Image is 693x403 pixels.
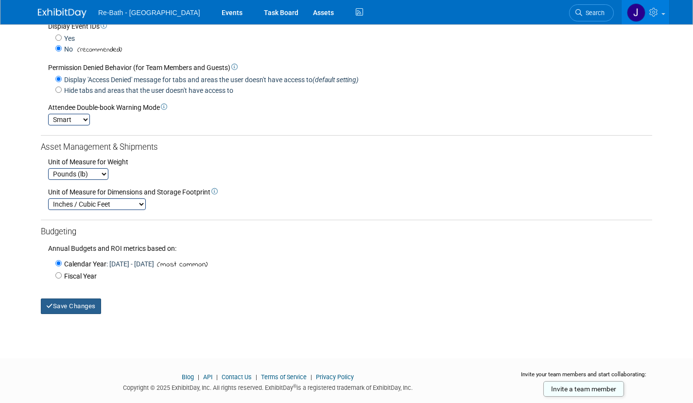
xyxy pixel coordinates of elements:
[512,370,655,385] div: Invite your team members and start collaborating:
[48,103,652,112] div: Attendee Double-book Warning Mode
[312,76,359,84] i: (default setting)
[62,44,73,54] label: No
[48,157,652,167] div: Unit of Measure for Weight
[154,259,208,270] span: (most common)
[98,9,200,17] span: Re-Bath - [GEOGRAPHIC_DATA]
[48,187,652,197] div: Unit of Measure for Dimensions and Storage Footprint
[222,373,252,381] a: Contact Us
[48,63,652,72] div: Permission Denied Behavior (for Team Members and Guests)
[41,298,101,314] button: Save Changes
[64,260,106,268] span: Calendar Year
[41,238,652,253] div: Annual Budgets and ROI metrics based on:
[62,75,359,85] label: Display 'Access Denied' message for tabs and areas the user doesn't have access to
[41,141,652,153] div: Asset Management & Shipments
[543,381,624,397] a: Invite a team member
[182,373,194,381] a: Blog
[64,272,97,280] span: Fiscal Year
[253,373,260,381] span: |
[569,4,614,21] a: Search
[627,3,645,22] img: Josh Sager
[62,34,75,43] label: Yes
[38,8,87,18] img: ExhibitDay
[62,86,233,95] label: Hide tabs and areas that the user doesn't have access to
[41,226,652,238] div: Budgeting
[214,373,220,381] span: |
[308,373,314,381] span: |
[38,381,497,392] div: Copyright © 2025 ExhibitDay, Inc. All rights reserved. ExhibitDay is a registered trademark of Ex...
[74,45,122,55] span: (recommended)
[293,384,296,389] sup: ®
[582,9,605,17] span: Search
[62,259,154,269] label: : [DATE] - [DATE]
[261,373,307,381] a: Terms of Service
[203,373,212,381] a: API
[316,373,354,381] a: Privacy Policy
[48,21,652,31] div: Display Event IDs
[195,373,202,381] span: |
